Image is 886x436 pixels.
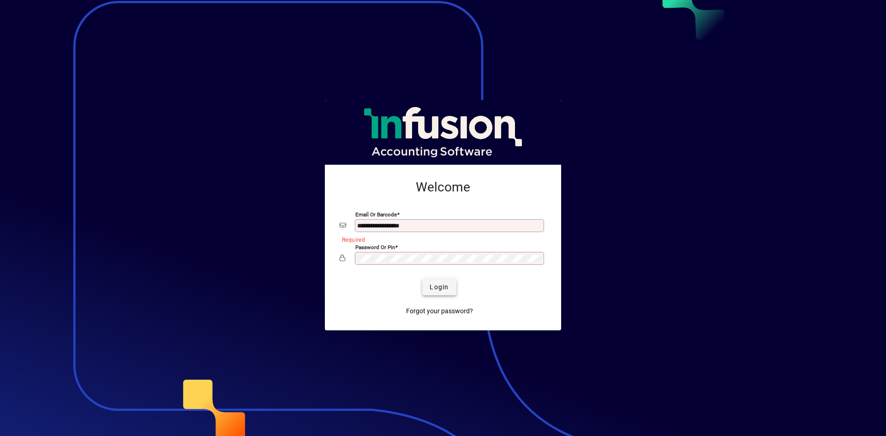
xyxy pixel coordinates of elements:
h2: Welcome [340,179,546,195]
mat-label: Password or Pin [355,244,395,251]
mat-label: Email or Barcode [355,211,397,218]
button: Login [422,279,456,295]
mat-error: Required [342,234,539,244]
span: Forgot your password? [406,306,473,316]
a: Forgot your password? [402,303,477,319]
span: Login [430,282,449,292]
